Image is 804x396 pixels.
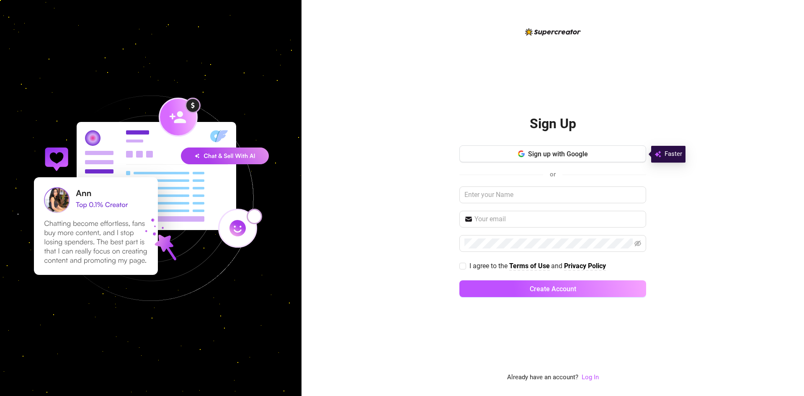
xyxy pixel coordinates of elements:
[469,262,509,270] span: I agree to the
[6,53,296,343] img: signup-background-D0MIrEPF.svg
[459,145,646,162] button: Sign up with Google
[551,262,564,270] span: and
[509,262,550,270] strong: Terms of Use
[459,186,646,203] input: Enter your Name
[634,240,641,247] span: eye-invisible
[550,171,556,178] span: or
[582,373,599,383] a: Log In
[525,28,581,36] img: logo-BBDzfeDw.svg
[459,280,646,297] button: Create Account
[530,285,576,293] span: Create Account
[474,214,641,224] input: Your email
[509,262,550,271] a: Terms of Use
[564,262,606,270] strong: Privacy Policy
[507,373,578,383] span: Already have an account?
[528,150,588,158] span: Sign up with Google
[582,373,599,381] a: Log In
[655,149,661,159] img: svg%3e
[564,262,606,271] a: Privacy Policy
[530,115,576,132] h2: Sign Up
[665,149,682,159] span: Faster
